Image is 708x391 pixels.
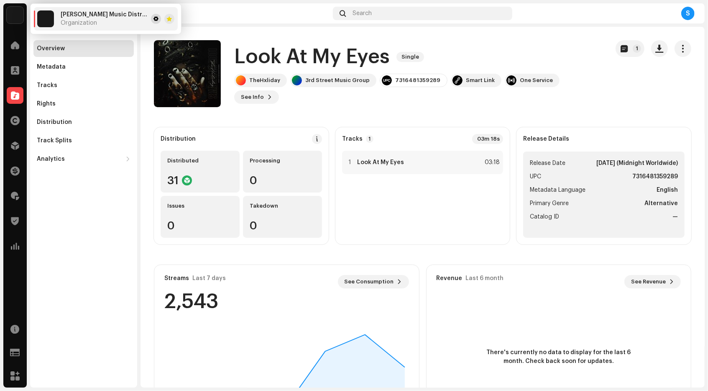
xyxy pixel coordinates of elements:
[33,151,134,167] re-m-nav-dropdown: Analytics
[250,203,315,209] div: Takedown
[596,158,678,168] strong: [DATE] (Midnight Worldwide)
[437,275,463,282] div: Revenue
[472,134,503,144] div: 03m 18s
[33,40,134,57] re-m-nav-item: Overview
[37,10,54,27] img: 0acc1618-f7fc-4c20-8fec-bf30878b9154
[167,203,233,209] div: Issues
[7,7,23,23] img: 0acc1618-f7fc-4c20-8fec-bf30878b9154
[33,132,134,149] re-m-nav-item: Track Splits
[345,273,394,290] span: See Consumption
[33,114,134,131] re-m-nav-item: Distribution
[342,136,363,142] strong: Tracks
[530,198,569,208] span: Primary Genre
[357,159,404,166] strong: Look At My Eyes
[37,156,65,162] div: Analytics
[530,158,565,168] span: Release Date
[616,40,644,57] button: 1
[37,82,57,89] div: Tracks
[481,157,500,167] div: 03:18
[33,95,134,112] re-m-nav-item: Rights
[530,212,559,222] span: Catalog ID
[37,45,65,52] div: Overview
[530,185,585,195] span: Metadata Language
[61,11,148,18] span: Aumio Music Distribution
[523,136,569,142] strong: Release Details
[167,157,233,164] div: Distributed
[192,275,226,282] div: Last 7 days
[33,59,134,75] re-m-nav-item: Metadata
[633,44,641,53] p-badge: 1
[631,273,666,290] span: See Revenue
[530,172,541,182] span: UPC
[305,77,370,84] div: 3rd Street Music Group
[234,90,279,104] button: See Info
[234,44,390,70] h1: Look At My Eyes
[250,157,315,164] div: Processing
[632,172,678,182] strong: 7316481359289
[249,77,280,84] div: TheHxliday
[37,119,72,126] div: Distribution
[161,136,196,142] div: Distribution
[164,275,189,282] div: Streams
[681,7,695,20] div: S
[37,100,56,107] div: Rights
[396,52,424,62] span: Single
[395,77,440,84] div: 7316481359289
[466,275,504,282] div: Last 6 month
[151,10,330,17] div: Catalog
[61,20,97,26] span: Organization
[644,198,678,208] strong: Alternative
[241,89,264,105] span: See Info
[672,212,678,222] strong: —
[353,10,372,17] span: Search
[466,77,495,84] div: Smart Link
[366,135,373,143] p-badge: 1
[338,275,409,288] button: See Consumption
[624,275,681,288] button: See Revenue
[33,77,134,94] re-m-nav-item: Tracks
[520,77,553,84] div: One Service
[483,348,634,366] span: There's currently no data to display for the last 6 month. Check back soon for updates.
[657,185,678,195] strong: English
[37,137,72,144] div: Track Splits
[37,64,66,70] div: Metadata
